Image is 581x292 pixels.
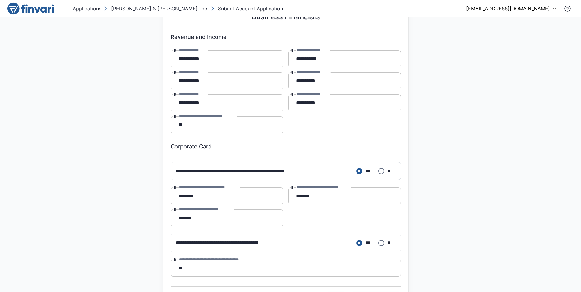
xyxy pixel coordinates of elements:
[171,143,401,150] h6: Corporate Card
[466,5,550,12] p: [EMAIL_ADDRESS][DOMAIN_NAME]
[466,5,556,12] button: [EMAIL_ADDRESS][DOMAIN_NAME]
[218,5,283,12] p: Submit Account Application
[561,2,574,15] button: Contact Support
[171,34,401,40] h6: Revenue and Income
[103,4,209,13] button: [PERSON_NAME] & [PERSON_NAME], Inc.
[73,5,101,12] p: Applications
[111,5,208,12] p: [PERSON_NAME] & [PERSON_NAME], Inc.
[71,4,103,13] button: Applications
[7,2,54,15] img: logo
[209,4,284,13] button: Submit Account Application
